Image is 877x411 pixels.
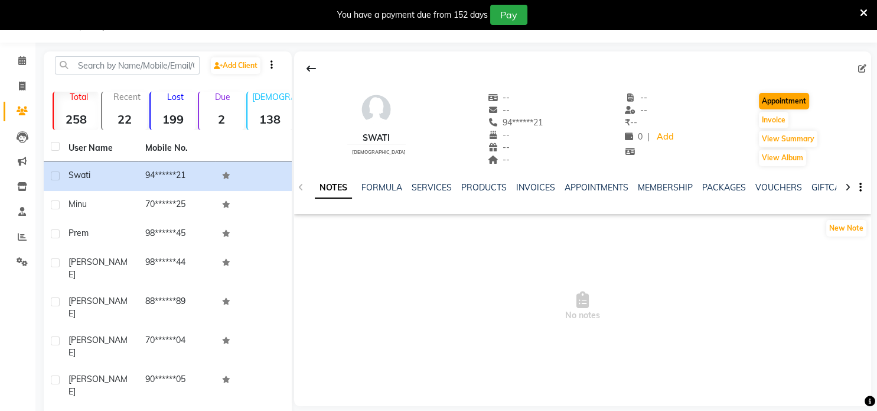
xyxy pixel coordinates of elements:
[625,105,647,115] span: --
[488,142,510,153] span: --
[69,199,87,209] span: minu
[625,92,647,103] span: --
[69,296,128,319] span: [PERSON_NAME]
[211,57,260,74] a: Add Client
[488,130,510,140] span: --
[702,182,746,193] a: PACKAGES
[69,374,128,397] span: [PERSON_NAME]
[69,228,89,238] span: prem
[625,117,637,128] span: --
[201,92,244,102] p: Due
[337,9,488,21] div: You have a payment due from 152 days
[625,117,630,128] span: ₹
[755,182,802,193] a: VOUCHERS
[315,177,352,199] a: NOTES
[488,92,510,103] span: --
[625,131,643,142] span: 0
[107,92,147,102] p: Recent
[811,182,858,193] a: GIFTCARDS
[151,112,195,127] strong: 199
[138,135,215,162] th: Mobile No.
[199,112,244,127] strong: 2
[565,182,628,193] a: APPOINTMENTS
[490,5,527,25] button: Pay
[55,56,200,75] input: Search by Name/Mobile/Email/Code
[58,92,99,102] p: Total
[252,92,292,102] p: [DEMOGRAPHIC_DATA]
[61,135,138,162] th: User Name
[461,182,507,193] a: PRODUCTS
[247,112,292,127] strong: 138
[759,112,788,128] button: Invoice
[347,132,406,144] div: swati
[516,182,555,193] a: INVOICES
[638,182,693,193] a: MEMBERSHIP
[358,92,394,127] img: avatar
[654,129,675,145] a: Add
[299,57,324,80] div: Back to Client
[69,257,128,280] span: [PERSON_NAME]
[294,247,871,365] span: No notes
[361,182,402,193] a: FORMULA
[759,150,806,166] button: View Album
[352,149,406,155] span: [DEMOGRAPHIC_DATA]
[759,93,809,109] button: Appointment
[155,92,195,102] p: Lost
[488,105,510,115] span: --
[759,131,817,147] button: View Summary
[488,154,510,165] span: --
[54,112,99,127] strong: 258
[69,335,128,358] span: [PERSON_NAME]
[69,170,90,180] span: swati
[412,182,452,193] a: SERVICES
[647,131,650,143] span: |
[826,220,866,237] button: New Note
[102,112,147,127] strong: 22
